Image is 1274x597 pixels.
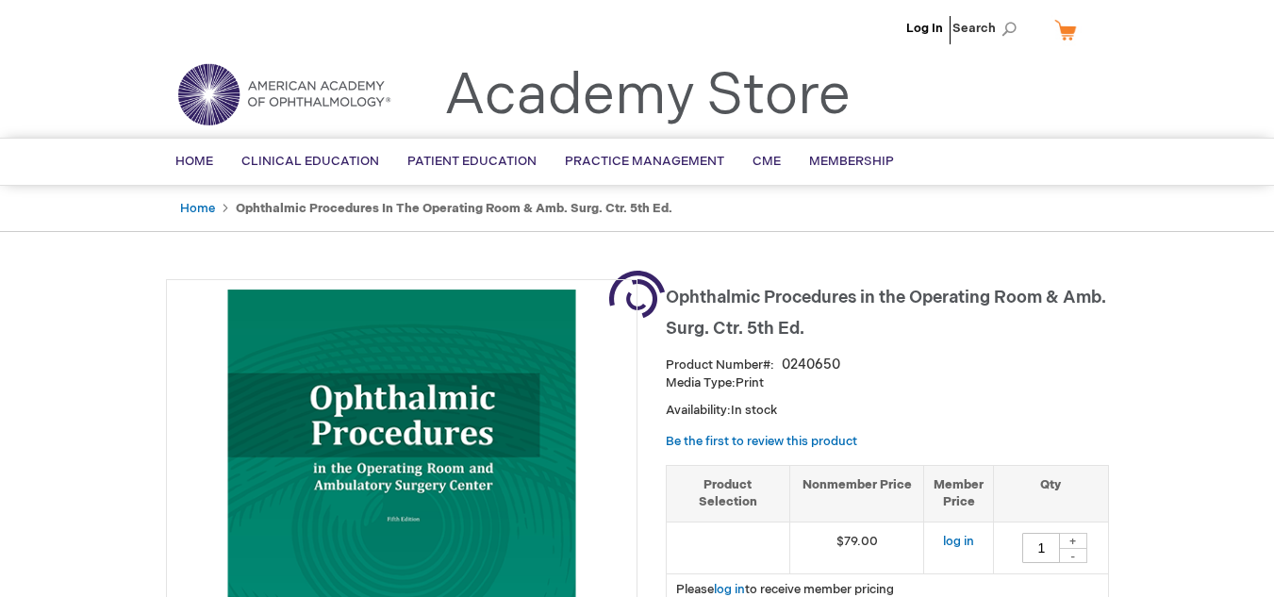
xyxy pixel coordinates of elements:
div: 0240650 [782,356,840,374]
td: $79.00 [789,522,924,573]
a: Academy Store [444,62,851,130]
span: Search [952,9,1024,47]
a: Home [180,201,215,216]
a: Log In [906,21,943,36]
th: Product Selection [667,465,790,522]
a: log in [714,582,745,597]
a: log in [943,534,974,549]
th: Qty [994,465,1108,522]
span: Please to receive member pricing [676,582,894,597]
span: Practice Management [565,154,724,169]
strong: Product Number [666,357,774,373]
div: - [1059,548,1087,563]
a: Be the first to review this product [666,434,857,449]
span: Home [175,154,213,169]
span: Ophthalmic Procedures in the Operating Room & Amb. Surg. Ctr. 5th Ed. [666,288,1106,339]
span: Patient Education [407,154,537,169]
p: Print [666,374,1109,392]
strong: Media Type: [666,375,736,390]
span: Clinical Education [241,154,379,169]
input: Qty [1022,533,1060,563]
span: CME [753,154,781,169]
div: + [1059,533,1087,549]
th: Member Price [924,465,994,522]
strong: Ophthalmic Procedures in the Operating Room & Amb. Surg. Ctr. 5th Ed. [236,201,672,216]
span: Membership [809,154,894,169]
span: In stock [731,403,777,418]
p: Availability: [666,402,1109,420]
th: Nonmember Price [789,465,924,522]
